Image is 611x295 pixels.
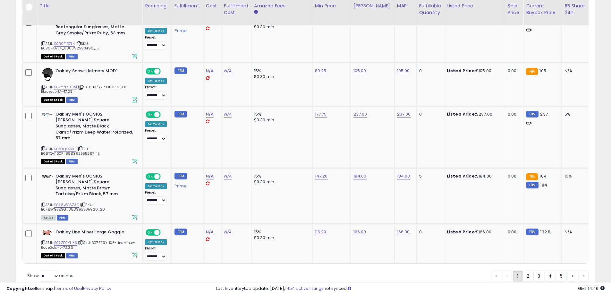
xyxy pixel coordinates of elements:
[41,68,137,102] div: ASIN:
[526,111,539,117] small: FBM
[254,3,310,9] div: Amazon Fees
[224,3,249,16] div: Fulfillment Cost
[508,3,521,16] div: Ship Price
[539,173,546,179] span: 184
[419,173,439,179] div: 5
[41,229,54,236] img: 31xAqBdJx2L._SL40_.jpg
[41,41,99,51] span: | SKU: B0B9P1D7L4_888392593498_15
[447,173,476,179] b: Listed Price:
[41,229,137,257] div: ASIN:
[41,84,128,94] span: | SKU: B07Y7P9XBM-MOD1-Blackout-M-47.25
[447,68,500,74] div: $105.00
[39,3,140,9] div: Title
[41,202,105,212] span: | SKU: B078WG5Z3G_888392335920_20
[54,202,79,208] a: B078WG5Z3G
[254,235,307,241] div: $0.30 min
[224,173,232,179] a: N/A
[353,229,366,235] a: 166.00
[224,111,232,117] a: N/A
[41,97,65,103] span: All listings that are currently out of stock and unavailable for purchase on Amazon
[145,128,167,143] div: Preset:
[174,173,187,179] small: FBM
[447,111,476,117] b: Listed Price:
[145,78,167,84] div: Set To Max
[526,229,539,235] small: FBM
[508,173,518,179] div: 0.00
[564,111,586,117] div: 6%
[55,285,82,291] a: Terms of Use
[254,9,258,15] small: Amazon Fees.
[41,111,137,164] div: ASIN:
[146,230,154,235] span: ON
[174,229,187,235] small: FBM
[447,229,476,235] b: Listed Price:
[353,68,366,74] a: 105.00
[145,3,169,9] div: Repricing
[447,229,500,235] div: $166.00
[6,285,30,291] strong: Copyright
[564,229,586,235] div: N/A
[54,240,77,246] a: B07ZF9YHX3
[564,173,586,179] div: 15%
[447,173,500,179] div: $184.00
[27,273,73,279] span: Show: entries
[160,174,170,179] span: OFF
[315,229,327,235] a: 116.20
[419,229,439,235] div: 0
[419,111,439,117] div: 0
[174,3,200,9] div: Fulfillment
[224,229,232,235] a: N/A
[578,285,605,291] span: 2025-08-13 14:46 GMT
[41,111,54,118] img: 21eZtt69YeL._SL40_.jpg
[397,229,410,235] a: 166.00
[54,84,77,90] a: B07Y7P9XBM
[66,54,78,59] span: FBM
[540,111,547,117] span: 237
[526,182,539,188] small: FBM
[544,271,556,282] a: 4
[224,68,232,74] a: N/A
[174,26,198,33] div: Prime
[447,3,502,9] div: Listed Price
[564,3,588,16] div: BB Share 24h.
[55,173,133,199] b: Oakley Men's OO9102 [PERSON_NAME] Square Sunglasses, Matte Brown Tortoise/Prizm Black, 57 mm
[41,253,65,258] span: All listings that are currently out of stock and unavailable for purchase on Amazon
[447,68,476,74] b: Listed Price:
[41,18,137,58] div: ASIN:
[419,3,441,16] div: Fulfillable Quantity
[564,68,586,74] div: N/A
[508,68,518,74] div: 0.00
[315,3,348,9] div: Min Price
[54,41,75,47] a: B0B9P1D7L4
[206,173,214,179] a: N/A
[353,111,367,117] a: 237.00
[145,121,167,127] div: Set To Max
[66,159,78,164] span: FBM
[160,112,170,117] span: OFF
[397,3,414,9] div: MAP
[353,173,367,179] a: 184.00
[6,286,111,292] div: seller snap | |
[254,179,307,185] div: $0.30 min
[145,190,167,205] div: Preset:
[254,117,307,123] div: $0.30 min
[145,246,167,261] div: Preset:
[41,68,54,81] img: 31VHmxlijCL._SL40_.jpg
[254,74,307,80] div: $0.30 min
[315,68,327,74] a: 89.25
[508,229,518,235] div: 0.00
[206,68,214,74] a: N/A
[145,239,167,245] div: Set To Max
[353,3,392,9] div: [PERSON_NAME]
[254,111,307,117] div: 15%
[41,215,56,221] span: All listings currently available for purchase on Amazon
[146,174,154,179] span: ON
[397,68,410,74] a: 105.00
[513,271,522,282] a: 1
[66,253,78,258] span: FBM
[254,68,307,74] div: 15%
[540,229,550,235] span: 132.8
[160,69,170,74] span: OFF
[285,285,324,291] a: 1454 active listings
[447,111,500,117] div: $237.00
